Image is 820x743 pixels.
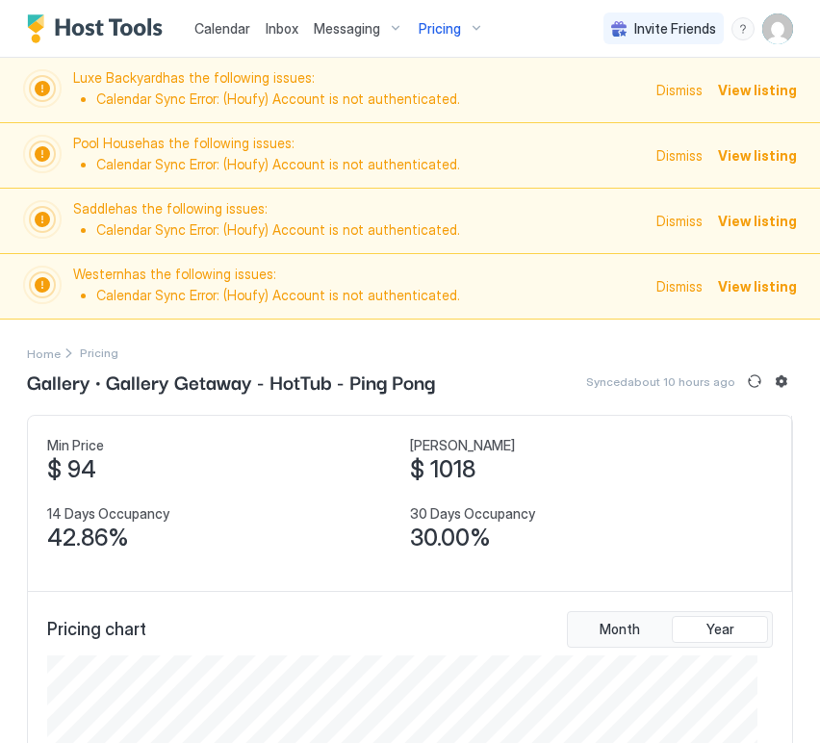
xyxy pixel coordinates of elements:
span: 30 Days Occupancy [410,505,535,523]
span: Western has the following issues: [73,266,645,307]
div: menu [731,17,755,40]
span: 30.00% [410,524,491,552]
a: Calendar [194,18,250,38]
div: Dismiss [656,211,703,231]
div: Dismiss [656,276,703,296]
span: 42.86% [47,524,129,552]
span: Month [600,621,640,638]
div: View listing [718,80,797,100]
span: Messaging [314,20,380,38]
span: Calendar [194,20,250,37]
div: tab-group [567,611,773,648]
span: $ 94 [47,455,96,484]
span: Luxe Backyard has the following issues: [73,69,645,111]
span: Min Price [47,437,104,454]
li: Calendar Sync Error: (Houfy) Account is not authenticated. [96,221,645,239]
button: Month [572,616,668,643]
li: Calendar Sync Error: (Houfy) Account is not authenticated. [96,287,645,304]
a: Inbox [266,18,298,38]
div: User profile [762,13,793,44]
iframe: To enrich screen reader interactions, please activate Accessibility in Grammarly extension settings [19,678,65,724]
div: View listing [718,211,797,231]
span: Pricing chart [47,619,146,641]
div: View listing [718,145,797,166]
li: Calendar Sync Error: (Houfy) Account is not authenticated. [96,156,645,173]
span: [PERSON_NAME] [410,437,515,454]
li: Calendar Sync Error: (Houfy) Account is not authenticated. [96,90,645,108]
span: Synced about 10 hours ago [586,374,735,389]
div: Dismiss [656,145,703,166]
span: Home [27,346,61,361]
span: Pricing [419,20,461,38]
span: 14 Days Occupancy [47,505,169,523]
button: Sync prices [743,370,766,393]
span: Breadcrumb [80,346,118,360]
span: Inbox [266,20,298,37]
span: $ 1018 [410,455,475,484]
button: Listing settings [770,370,793,393]
span: Year [706,621,734,638]
div: Dismiss [656,80,703,100]
span: Invite Friends [634,20,716,38]
span: Saddle has the following issues: [73,200,645,242]
div: Breadcrumb [27,343,61,363]
a: Home [27,343,61,363]
div: View listing [718,276,797,296]
a: Host Tools Logo [27,14,171,43]
button: Year [672,616,768,643]
span: Pool House has the following issues: [73,135,645,176]
span: Gallery · Gallery Getaway - HotTub - Ping Pong [27,367,435,396]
